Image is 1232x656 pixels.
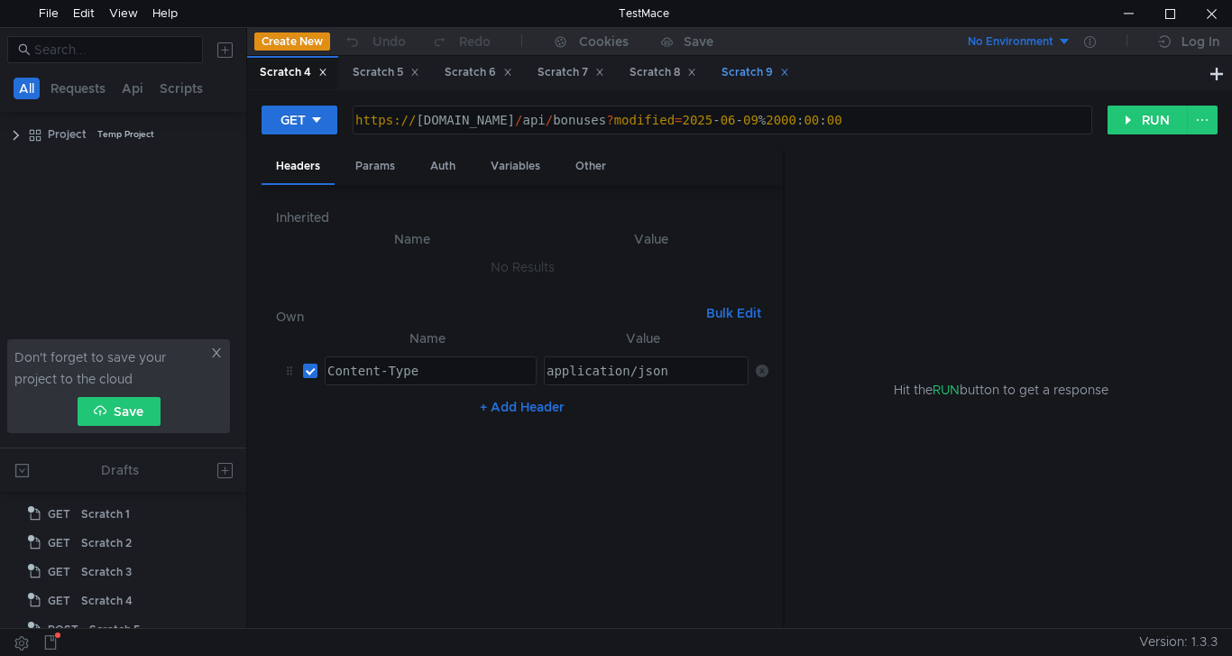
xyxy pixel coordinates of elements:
[260,63,327,82] div: Scratch 4
[14,346,207,390] span: Don't forget to save your project to the cloud
[280,110,306,130] div: GET
[97,121,154,148] div: Temp Project
[45,78,111,99] button: Requests
[262,106,337,134] button: GET
[81,501,130,528] div: Scratch 1
[48,530,70,557] span: GET
[317,328,537,349] th: Name
[254,32,330,51] button: Create New
[290,228,534,250] th: Name
[154,78,208,99] button: Scripts
[722,63,789,82] div: Scratch 9
[933,382,960,398] span: RUN
[81,559,132,586] div: Scratch 3
[894,380,1108,400] span: Hit the button to get a response
[372,31,406,52] div: Undo
[538,63,604,82] div: Scratch 7
[48,559,70,586] span: GET
[89,616,140,643] div: Scratch 5
[491,259,555,275] nz-embed-empty: No Results
[418,28,503,55] button: Redo
[262,150,335,185] div: Headers
[699,302,768,324] button: Bulk Edit
[630,63,696,82] div: Scratch 8
[946,27,1071,56] button: No Environment
[1108,106,1188,134] button: RUN
[561,150,621,183] div: Other
[684,35,713,48] div: Save
[353,63,419,82] div: Scratch 5
[14,78,40,99] button: All
[968,33,1053,51] div: No Environment
[276,306,699,328] h6: Own
[101,459,139,481] div: Drafts
[473,396,572,418] button: + Add Header
[1181,31,1219,52] div: Log In
[276,207,768,228] h6: Inherited
[48,501,70,528] span: GET
[48,616,78,643] span: POST
[341,150,409,183] div: Params
[81,530,132,557] div: Scratch 2
[48,587,70,614] span: GET
[81,587,133,614] div: Scratch 4
[537,328,749,349] th: Value
[579,31,629,52] div: Cookies
[445,63,512,82] div: Scratch 6
[48,121,87,148] div: Project
[476,150,555,183] div: Variables
[416,150,470,183] div: Auth
[459,31,491,52] div: Redo
[330,28,418,55] button: Undo
[78,397,161,426] button: Save
[34,40,192,60] input: Search...
[1139,629,1218,655] span: Version: 1.3.3
[116,78,149,99] button: Api
[534,228,768,250] th: Value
